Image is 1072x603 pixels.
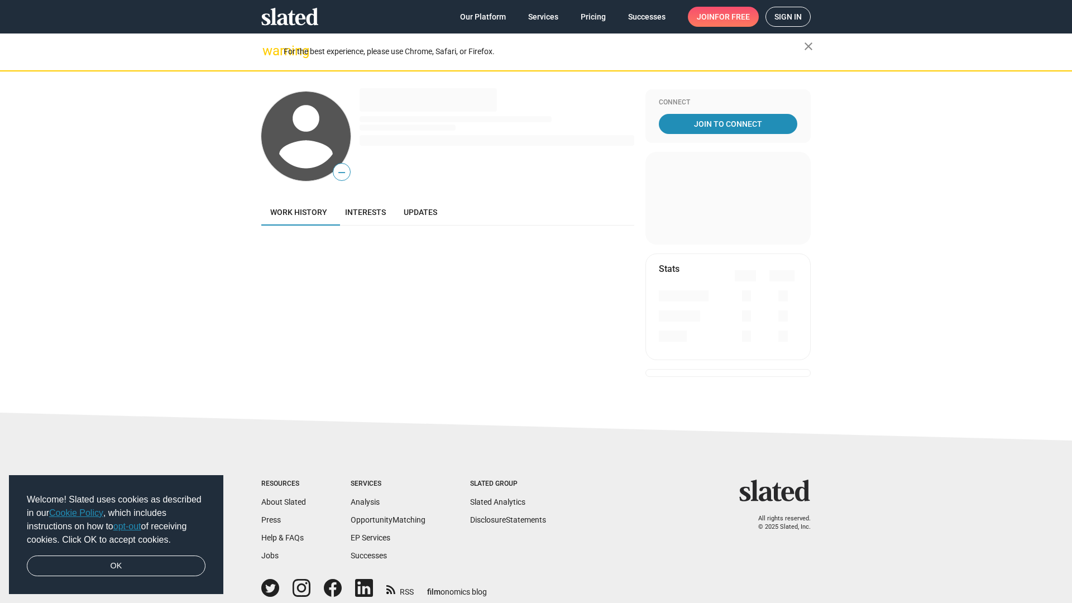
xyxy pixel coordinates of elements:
[351,551,387,560] a: Successes
[619,7,674,27] a: Successes
[351,533,390,542] a: EP Services
[572,7,615,27] a: Pricing
[774,7,802,26] span: Sign in
[9,475,223,595] div: cookieconsent
[345,208,386,217] span: Interests
[659,263,679,275] mat-card-title: Stats
[351,480,425,489] div: Services
[661,114,795,134] span: Join To Connect
[697,7,750,27] span: Join
[351,497,380,506] a: Analysis
[802,40,815,53] mat-icon: close
[333,165,350,180] span: —
[27,493,205,547] span: Welcome! Slated uses cookies as described in our , which includes instructions on how to of recei...
[765,7,811,27] a: Sign in
[460,7,506,27] span: Our Platform
[404,208,437,217] span: Updates
[261,533,304,542] a: Help & FAQs
[261,497,306,506] a: About Slated
[262,44,276,58] mat-icon: warning
[261,199,336,226] a: Work history
[581,7,606,27] span: Pricing
[261,515,281,524] a: Press
[688,7,759,27] a: Joinfor free
[659,98,797,107] div: Connect
[261,480,306,489] div: Resources
[451,7,515,27] a: Our Platform
[528,7,558,27] span: Services
[351,515,425,524] a: OpportunityMatching
[270,208,327,217] span: Work history
[659,114,797,134] a: Join To Connect
[27,556,205,577] a: dismiss cookie message
[113,521,141,531] a: opt-out
[395,199,446,226] a: Updates
[470,515,546,524] a: DisclosureStatements
[336,199,395,226] a: Interests
[715,7,750,27] span: for free
[746,515,811,531] p: All rights reserved. © 2025 Slated, Inc.
[427,587,441,596] span: film
[49,508,103,518] a: Cookie Policy
[470,497,525,506] a: Slated Analytics
[519,7,567,27] a: Services
[261,551,279,560] a: Jobs
[386,580,414,597] a: RSS
[628,7,666,27] span: Successes
[284,44,804,59] div: For the best experience, please use Chrome, Safari, or Firefox.
[470,480,546,489] div: Slated Group
[427,578,487,597] a: filmonomics blog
